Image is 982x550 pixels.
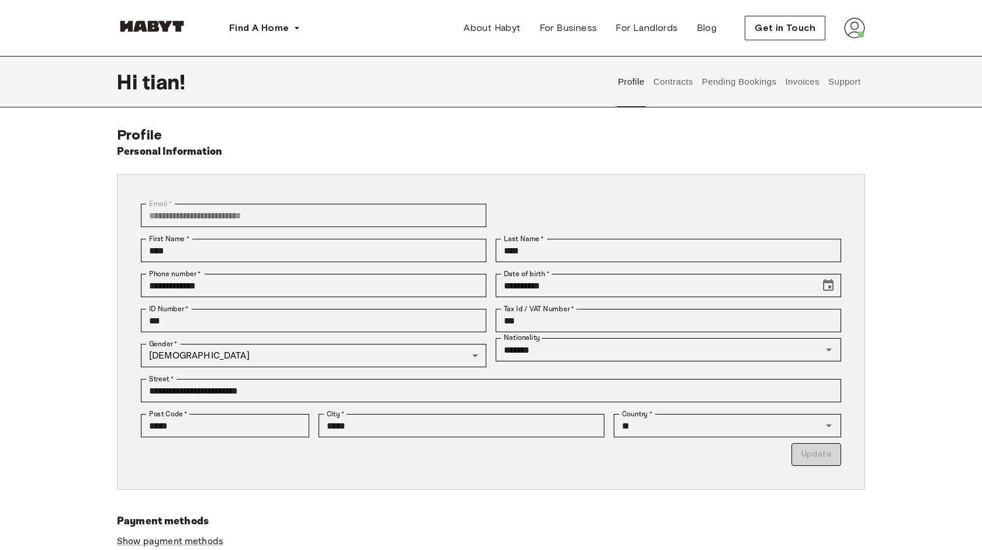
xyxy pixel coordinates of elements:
[117,144,223,160] h6: Personal Information
[141,344,486,367] div: [DEMOGRAPHIC_DATA]
[117,126,162,143] span: Profile
[149,409,188,419] label: Post Code
[687,16,727,40] a: Blog
[606,16,687,40] a: For Landlords
[817,274,840,297] button: Choose date, selected date is Apr 15, 1995
[149,269,201,279] label: Phone number
[149,234,189,244] label: First Name
[504,333,540,343] label: Nationality
[142,69,185,94] span: tian !
[117,535,223,548] a: Show payment methods
[622,409,652,419] label: Country
[616,21,677,35] span: For Landlords
[614,56,865,107] div: user profile tabs
[149,339,177,349] label: Gender
[149,199,172,209] label: Email
[220,16,310,40] button: Find A Home
[821,342,837,358] button: Open
[504,234,544,244] label: Last Name
[117,20,187,32] img: Habyt
[117,69,142,94] span: Hi
[229,21,289,35] span: Find A Home
[755,21,815,35] span: Get in Touch
[821,417,837,434] button: Open
[504,269,549,279] label: Date of birth
[117,513,865,530] h6: Payment methods
[652,56,694,107] button: Contracts
[454,16,530,40] a: About Habyt
[141,204,486,227] div: You can't change your email address at the moment. Please reach out to customer support in case y...
[745,16,825,40] button: Get in Touch
[827,56,862,107] button: Support
[700,56,778,107] button: Pending Bookings
[149,304,188,314] label: ID Number
[504,304,574,314] label: Tax Id / VAT Number
[697,21,717,35] span: Blog
[530,16,607,40] a: For Business
[540,21,597,35] span: For Business
[617,56,646,107] button: Profile
[844,18,865,39] img: avatar
[327,409,345,419] label: City
[464,21,520,35] span: About Habyt
[784,56,821,107] button: Invoices
[149,374,174,384] label: Street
